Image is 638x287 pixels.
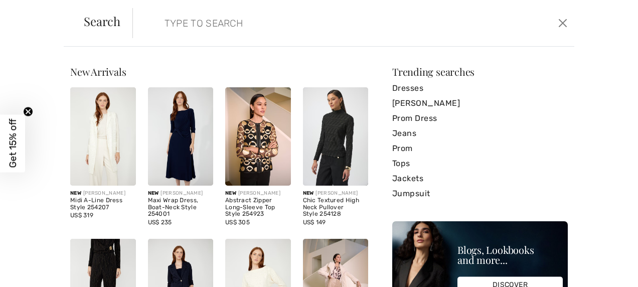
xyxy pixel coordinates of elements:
[157,8,456,38] input: TYPE TO SEARCH
[148,190,159,196] span: New
[70,87,136,186] img: Midi A-Line Dress Style 254207. Black
[303,190,369,197] div: [PERSON_NAME]
[7,119,19,168] span: Get 15% off
[225,190,236,196] span: New
[392,111,568,126] a: Prom Dress
[70,212,93,219] span: US$ 319
[23,107,33,117] button: Close teaser
[70,190,136,197] div: [PERSON_NAME]
[303,219,326,226] span: US$ 149
[303,190,314,196] span: New
[70,190,81,196] span: New
[84,15,120,27] span: Search
[303,87,369,186] img: Chic Textured High Neck Pullover Style 254128. Black
[148,87,214,186] img: Maxi Wrap Dress, Boat-Neck Style 254001. Midnight
[392,141,568,156] a: Prom
[225,190,291,197] div: [PERSON_NAME]
[225,87,291,186] img: Abstract Zipper Long-Sleeve Top Style 254923. Gold/Black
[148,197,214,218] div: Maxi Wrap Dress, Boat-Neck Style 254001
[23,7,43,16] span: Help
[392,186,568,201] a: Jumpsuit
[148,190,214,197] div: [PERSON_NAME]
[148,219,172,226] span: US$ 235
[392,126,568,141] a: Jeans
[70,197,136,211] div: Midi A-Line Dress Style 254207
[457,245,563,265] div: Blogs, Lookbooks and more...
[392,156,568,171] a: Tops
[70,65,126,78] span: New Arrivals
[392,81,568,96] a: Dresses
[225,219,250,226] span: US$ 305
[392,67,568,77] div: Trending searches
[555,15,570,31] button: Close
[392,96,568,111] a: [PERSON_NAME]
[303,197,369,218] div: Chic Textured High Neck Pullover Style 254128
[392,171,568,186] a: Jackets
[225,197,291,218] div: Abstract Zipper Long-Sleeve Top Style 254923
